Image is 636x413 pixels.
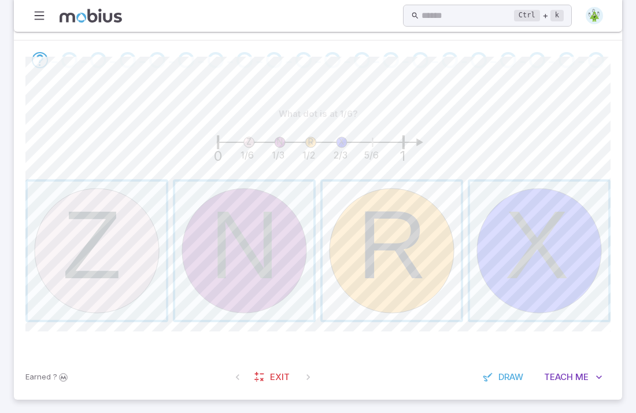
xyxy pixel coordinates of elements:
[575,371,589,384] span: Me
[586,7,603,24] img: triangle.svg
[412,52,428,68] div: Go to the next question
[339,137,345,146] text: X
[536,366,611,388] button: TeachMe
[383,52,399,68] div: Go to the next question
[270,371,290,384] span: Exit
[514,9,564,23] div: +
[324,52,341,68] div: Go to the next question
[588,52,604,68] div: Go to the next question
[32,52,48,68] div: Go to the next question
[61,52,77,68] div: Go to the next question
[302,149,315,161] text: 1/2
[178,52,194,68] div: Go to the next question
[25,371,69,383] p: Earn Mobius dollars to buy game boosters
[173,179,316,322] button: N
[500,52,516,68] div: Go to the next question
[514,10,540,21] kbd: Ctrl
[236,52,253,68] div: Go to the next question
[308,137,313,146] text: R
[400,147,405,164] text: 1
[529,52,545,68] div: Go to the next question
[442,52,458,68] div: Go to the next question
[498,371,523,384] span: Draw
[120,52,136,68] div: Go to the next question
[208,52,224,68] div: Go to the next question
[550,10,564,21] kbd: k
[279,108,358,120] p: What dot is at 1/6?
[476,366,531,388] button: Draw
[241,149,254,161] text: 1/6
[471,52,487,68] div: Go to the next question
[246,137,252,146] text: Z
[334,149,347,161] text: 2/3
[25,371,51,383] span: Earned
[468,179,611,322] button: X
[248,366,298,388] a: Exit
[298,367,319,388] span: On Latest Question
[544,371,573,384] span: Teach
[295,52,312,68] div: Go to the next question
[272,149,284,161] text: 1/3
[559,52,575,68] div: Go to the next question
[149,52,165,68] div: Go to the next question
[266,52,282,68] div: Go to the next question
[320,179,463,322] button: R
[214,147,223,164] text: 0
[227,367,248,388] span: On First Question
[90,52,106,68] div: Go to the next question
[277,137,283,146] text: N
[364,149,379,161] text: 5/6
[354,52,370,68] div: Go to the next question
[25,179,168,322] button: Z
[53,371,57,383] span: ?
